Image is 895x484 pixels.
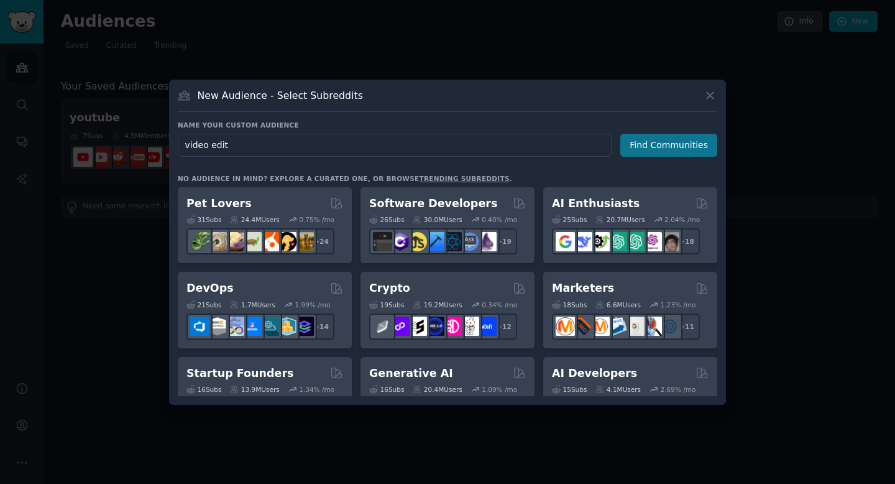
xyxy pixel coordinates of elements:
div: + 14 [308,314,334,340]
img: learnjavascript [408,232,427,251]
img: AskMarketing [590,317,610,336]
div: + 12 [491,314,517,340]
img: elixir [477,232,497,251]
div: 21 Sub s [186,300,221,309]
div: 20.7M Users [595,215,645,224]
h2: DevOps [186,281,234,296]
div: 6.6M Users [595,300,641,309]
h3: New Audience - Select Subreddits [198,89,363,102]
div: 0.34 % /mo [482,300,517,309]
img: defi_ [477,317,497,336]
div: 1.09 % /mo [482,385,517,394]
img: PetAdvice [277,232,296,251]
img: OpenAIDev [643,232,662,251]
img: chatgpt_prompts_ [625,232,645,251]
img: GoogleGeminiAI [556,232,575,251]
h2: Pet Lovers [186,196,252,212]
img: googleads [625,317,645,336]
div: 31 Sub s [186,215,221,224]
img: platformengineering [260,317,279,336]
div: 4.1M Users [595,385,641,394]
div: 19.2M Users [413,300,462,309]
img: cockatiel [260,232,279,251]
h3: Name your custom audience [178,121,717,129]
div: 15 Sub s [552,385,587,394]
img: herpetology [190,232,209,251]
button: Find Communities [620,134,717,157]
h2: Generative AI [369,366,453,381]
img: azuredevops [190,317,209,336]
img: CryptoNews [460,317,479,336]
div: + 11 [674,314,700,340]
img: iOSProgramming [425,232,444,251]
img: PlatformEngineers [295,317,314,336]
img: ethstaker [408,317,427,336]
img: dogbreed [295,232,314,251]
div: 25 Sub s [552,215,587,224]
div: 2.69 % /mo [661,385,696,394]
h2: AI Enthusiasts [552,196,640,212]
img: turtle [242,232,262,251]
img: OnlineMarketing [660,317,679,336]
img: Emailmarketing [608,317,627,336]
div: 0.75 % /mo [299,215,334,224]
img: chatgpt_promptDesign [608,232,627,251]
img: csharp [390,232,410,251]
h2: Crypto [369,281,410,296]
h2: Software Developers [369,196,497,212]
img: software [373,232,392,251]
img: AskComputerScience [460,232,479,251]
h2: Startup Founders [186,366,293,381]
img: web3 [425,317,444,336]
img: reactnative [443,232,462,251]
img: AItoolsCatalog [590,232,610,251]
input: Pick a short name, like "Digital Marketers" or "Movie-Goers" [178,134,612,157]
div: 13.9M Users [230,385,279,394]
img: aws_cdk [277,317,296,336]
img: DevOpsLinks [242,317,262,336]
img: ballpython [208,232,227,251]
img: Docker_DevOps [225,317,244,336]
div: 2.04 % /mo [664,215,700,224]
img: content_marketing [556,317,575,336]
a: trending subreddits [419,175,509,182]
div: 1.34 % /mo [299,385,334,394]
div: 16 Sub s [186,385,221,394]
div: 19 Sub s [369,300,404,309]
div: 20.4M Users [413,385,462,394]
img: AWS_Certified_Experts [208,317,227,336]
div: 18 Sub s [552,300,587,309]
div: 1.7M Users [230,300,275,309]
div: 1.23 % /mo [661,300,696,309]
div: 30.0M Users [413,215,462,224]
div: + 18 [674,228,700,254]
img: bigseo [573,317,592,336]
div: 16 Sub s [369,385,404,394]
img: ethfinance [373,317,392,336]
h2: Marketers [552,281,614,296]
img: MarketingResearch [643,317,662,336]
div: + 24 [308,228,334,254]
div: 24.4M Users [230,215,279,224]
div: 1.99 % /mo [295,300,331,309]
h2: AI Developers [552,366,637,381]
img: ArtificalIntelligence [660,232,679,251]
img: DeepSeek [573,232,592,251]
div: 0.40 % /mo [482,215,517,224]
img: defiblockchain [443,317,462,336]
div: + 19 [491,228,517,254]
img: 0xPolygon [390,317,410,336]
div: No audience in mind? Explore a curated one, or browse . [178,174,512,183]
img: leopardgeckos [225,232,244,251]
div: 26 Sub s [369,215,404,224]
